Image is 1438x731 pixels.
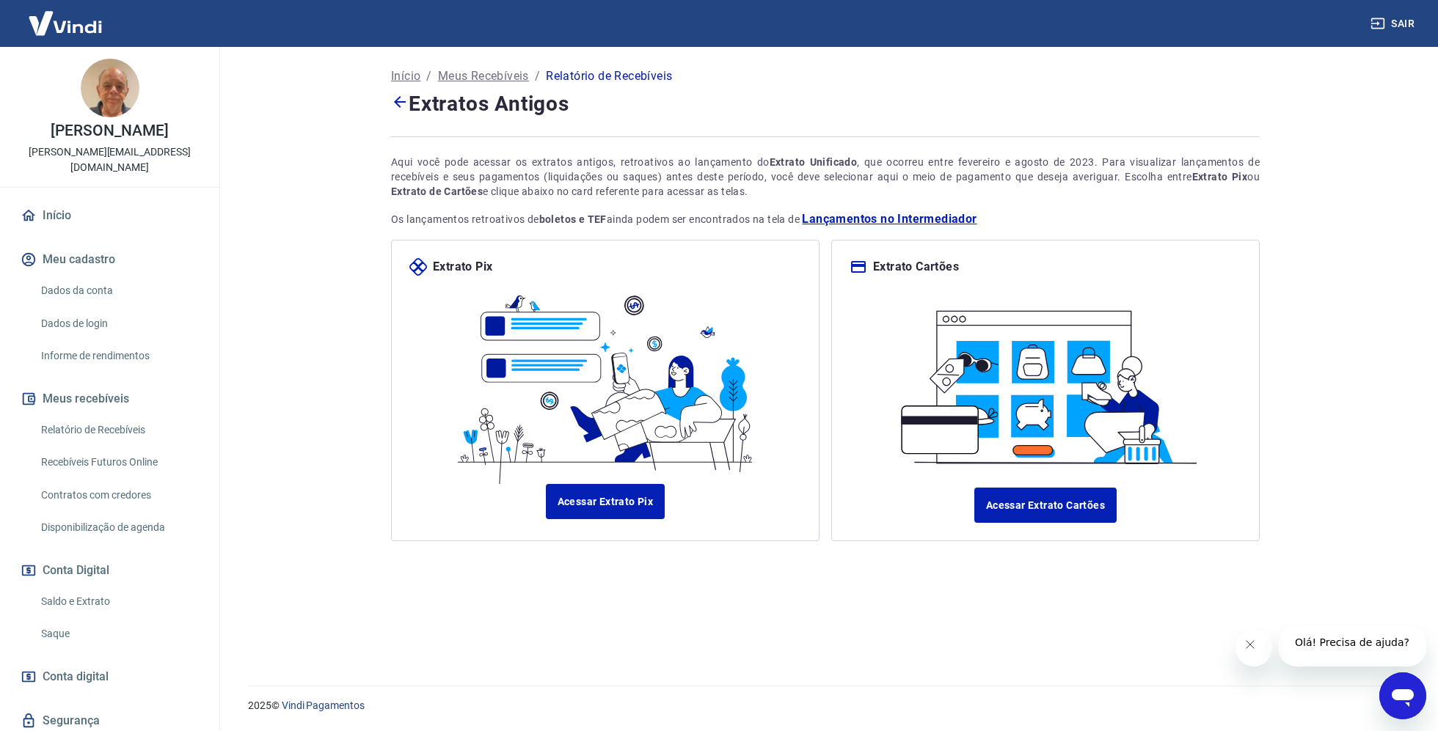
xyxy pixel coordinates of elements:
p: [PERSON_NAME] [51,123,168,139]
button: Meus recebíveis [18,383,202,415]
img: Vindi [18,1,113,45]
a: Dados de login [35,309,202,339]
p: / [426,67,431,85]
p: / [535,67,540,85]
iframe: Fechar mensagem [1236,630,1272,666]
a: Vindi Pagamentos [282,699,365,711]
a: Meus Recebíveis [438,67,529,85]
p: Relatório de Recebíveis [546,67,672,85]
a: Lançamentos no Intermediador [802,210,977,228]
a: Acessar Extrato Cartões [974,488,1117,523]
button: Conta Digital [18,554,202,587]
strong: boletos e TEF [539,213,607,225]
a: Conta digital [18,661,202,693]
iframe: Mensagem da empresa [1278,626,1426,666]
a: Saque [35,619,202,649]
img: ilustracard.1447bf24807628a904eb562bb34ea6f9.svg [888,293,1202,470]
p: [PERSON_NAME][EMAIL_ADDRESS][DOMAIN_NAME] [12,144,208,175]
strong: Extrato Unificado [770,156,858,168]
p: Extrato Cartões [873,258,959,276]
a: Início [18,199,202,232]
a: Relatório de Recebíveis [35,415,202,445]
button: Meu cadastro [18,243,202,276]
p: Os lançamentos retroativos de ainda podem ser encontrados na tela de [391,210,1260,228]
a: Disponibilização de agenda [35,513,202,543]
h4: Extratos Antigos [391,88,1260,119]
p: Extrato Pix [433,258,492,276]
strong: Extrato Pix [1192,171,1248,183]
a: Informe de rendimentos [35,341,202,371]
a: Acessar Extrato Pix [546,484,665,519]
a: Início [391,67,420,85]
div: Aqui você pode acessar os extratos antigos, retroativos ao lançamento do , que ocorreu entre feve... [391,155,1260,199]
img: ilustrapix.38d2ed8fdf785898d64e9b5bf3a9451d.svg [448,276,762,484]
p: 2025 © [248,698,1403,713]
a: Contratos com credores [35,480,202,510]
img: 9bfdda07-6410-4086-9aad-563e6decf863.jpeg [81,59,139,117]
a: Recebíveis Futuros Online [35,447,202,477]
strong: Extrato de Cartões [391,185,483,197]
iframe: Botão para abrir a janela de mensagens [1379,672,1426,719]
a: Dados da conta [35,276,202,306]
span: Conta digital [43,666,109,687]
button: Sair [1368,10,1420,37]
a: Saldo e Extrato [35,587,202,617]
